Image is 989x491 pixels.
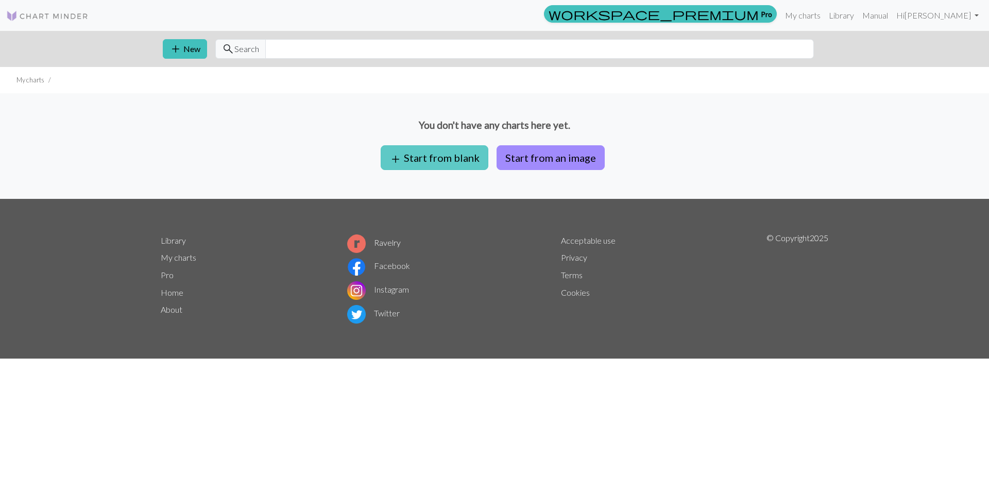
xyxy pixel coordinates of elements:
a: Pro [161,270,174,280]
li: My charts [16,75,44,85]
a: Facebook [347,261,410,270]
span: add [389,152,402,166]
button: New [163,39,207,59]
p: © Copyright 2025 [766,232,828,326]
a: Privacy [561,252,587,262]
a: Library [161,235,186,245]
a: Terms [561,270,583,280]
a: Acceptable use [561,235,616,245]
img: Twitter logo [347,305,366,324]
a: Library [825,5,858,26]
a: My charts [161,252,196,262]
img: Ravelry logo [347,234,366,253]
a: Instagram [347,284,409,294]
span: search [222,42,234,56]
a: Home [161,287,183,297]
a: Start from an image [492,151,609,161]
a: Cookies [561,287,590,297]
a: Hi[PERSON_NAME] [892,5,983,26]
span: Search [234,43,259,55]
a: Manual [858,5,892,26]
a: Twitter [347,308,400,318]
a: About [161,304,182,314]
span: add [169,42,182,56]
a: Pro [544,5,777,23]
a: My charts [781,5,825,26]
button: Start from an image [497,145,605,170]
img: Logo [6,10,89,22]
img: Facebook logo [347,258,366,276]
img: Instagram logo [347,281,366,300]
span: workspace_premium [549,7,759,21]
button: Start from blank [381,145,488,170]
a: Ravelry [347,238,401,247]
